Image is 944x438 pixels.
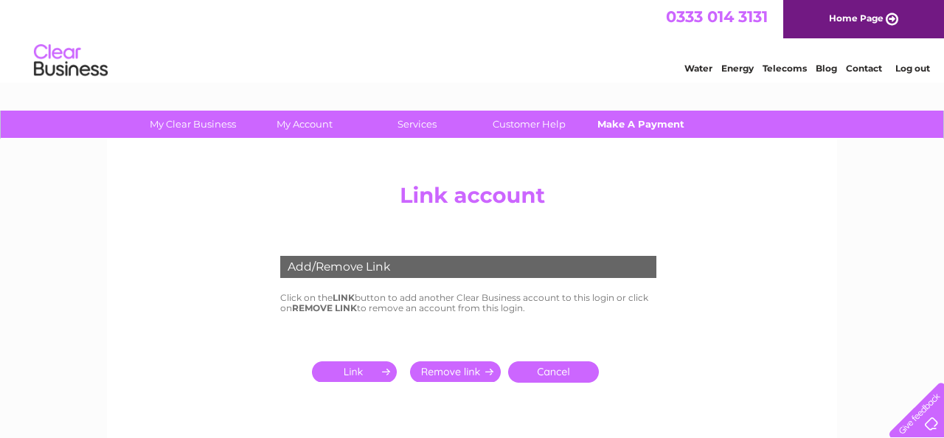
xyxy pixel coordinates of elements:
img: logo.png [33,38,108,83]
a: Cancel [508,361,599,383]
a: Services [356,111,478,138]
a: My Clear Business [132,111,254,138]
b: LINK [333,292,355,303]
a: Log out [895,63,930,74]
input: Submit [410,361,501,382]
a: 0333 014 3131 [666,7,768,26]
a: Telecoms [763,63,807,74]
a: My Account [244,111,366,138]
a: Contact [846,63,882,74]
div: Add/Remove Link [280,256,656,278]
a: Energy [721,63,754,74]
div: Clear Business is a trading name of Verastar Limited (registered in [GEOGRAPHIC_DATA] No. 3667643... [125,8,822,72]
a: Water [684,63,712,74]
a: Make A Payment [580,111,702,138]
td: Click on the button to add another Clear Business account to this login or click on to remove an ... [277,289,667,317]
input: Submit [312,361,403,382]
b: REMOVE LINK [292,302,357,313]
a: Blog [816,63,837,74]
a: Customer Help [468,111,590,138]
